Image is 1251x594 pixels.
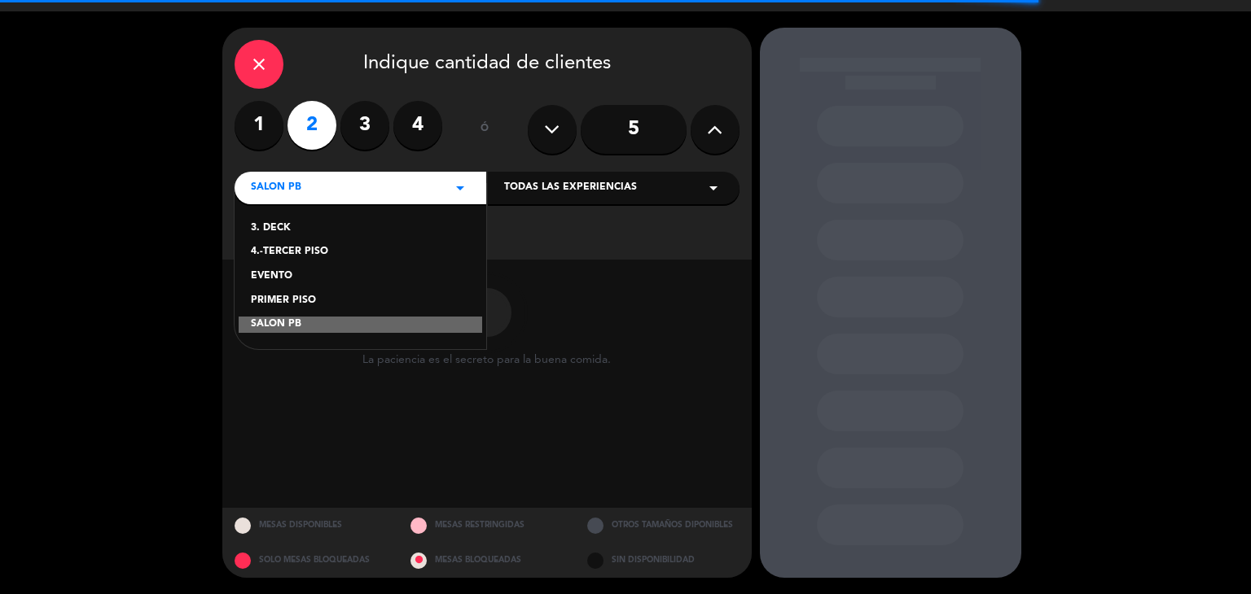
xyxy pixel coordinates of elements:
[459,101,511,158] div: ó
[251,293,470,309] div: PRIMER PISO
[398,508,575,543] div: MESAS RESTRINGIDAS
[235,40,740,89] div: Indique cantidad de clientes
[249,55,269,74] i: close
[222,508,399,543] div: MESAS DISPONIBLES
[362,353,611,367] div: La paciencia es el secreto para la buena comida.
[450,178,470,198] i: arrow_drop_down
[251,269,470,285] div: EVENTO
[704,178,723,198] i: arrow_drop_down
[575,543,752,578] div: SIN DISPONIBILIDAD
[340,101,389,150] label: 3
[251,221,470,237] div: 3. DECK
[504,180,637,196] span: Todas las experiencias
[393,101,442,150] label: 4
[398,543,575,578] div: MESAS BLOQUEADAS
[239,317,482,333] div: SALON PB
[222,543,399,578] div: SOLO MESAS BLOQUEADAS
[251,180,301,196] span: SALON PB
[235,101,283,150] label: 1
[251,244,470,260] div: 4.-TERCER PISO
[575,508,752,543] div: OTROS TAMAÑOS DIPONIBLES
[288,101,336,150] label: 2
